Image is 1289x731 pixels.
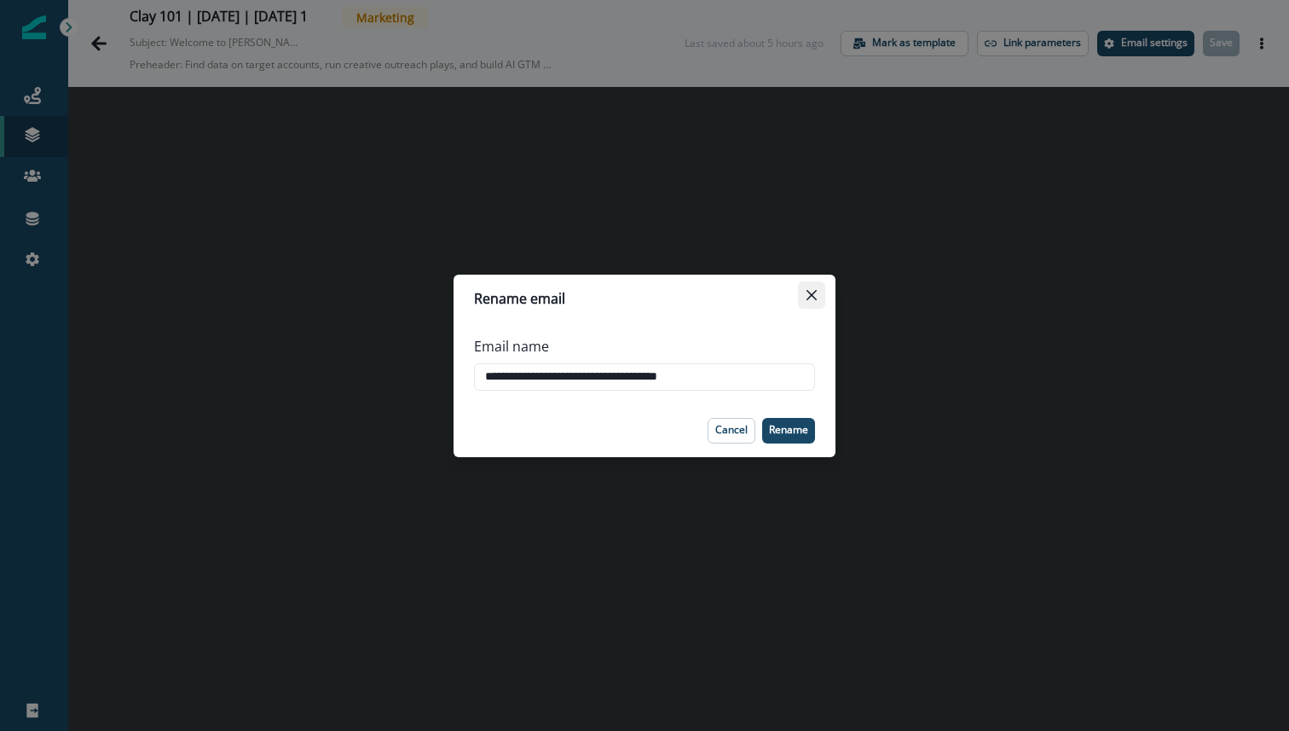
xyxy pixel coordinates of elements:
p: Email name [474,336,549,357]
button: Close [798,281,825,309]
p: Rename [769,424,808,436]
p: Rename email [474,288,565,309]
button: Cancel [708,418,755,444]
p: Cancel [715,424,748,436]
button: Rename [762,418,815,444]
